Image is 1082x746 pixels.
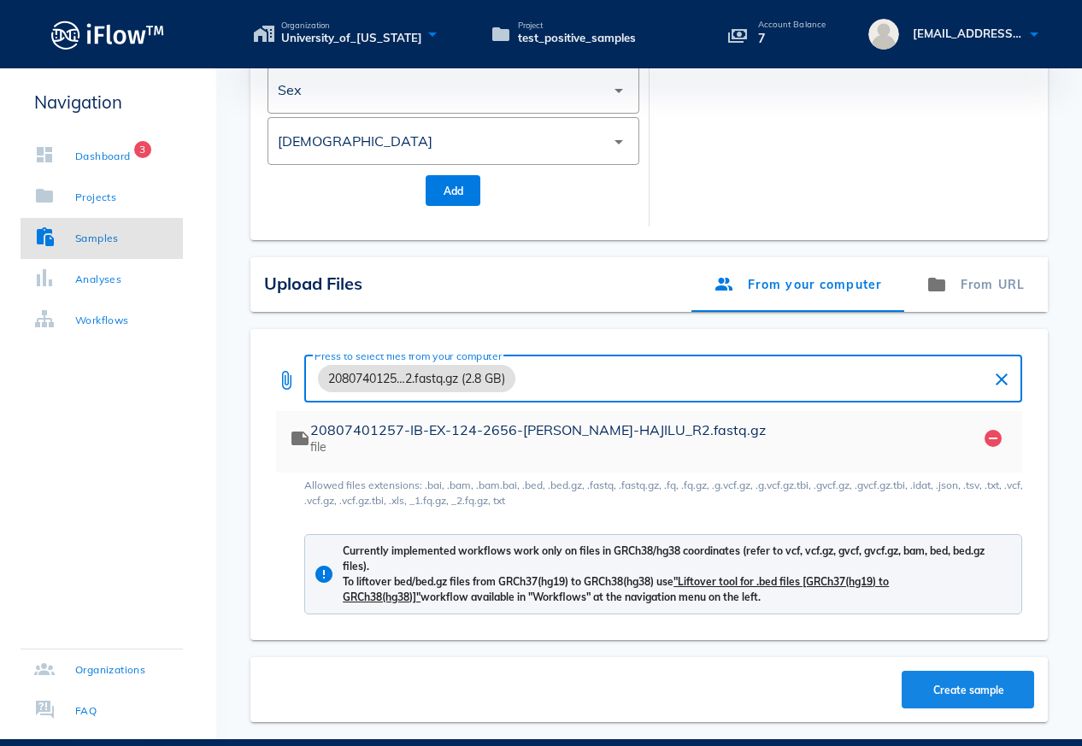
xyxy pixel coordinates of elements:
[268,117,638,165] div: [DEMOGRAPHIC_DATA]
[691,257,904,312] div: From your computer
[276,370,297,391] button: prepend icon
[315,350,502,362] label: Press to select files from your computer
[997,661,1061,725] iframe: Drift Widget Chat Controller
[310,422,964,438] div: 20807401257-IB-EX-124-2656-[PERSON_NAME]-HAJILU_R2.fastq.gz
[518,30,636,47] span: test_positive_samples
[328,365,505,392] span: 2080740125…2.fastq.gz (2.8 GB)
[758,29,826,48] p: 7
[991,369,1012,390] button: clear icon
[609,80,629,101] i: arrow_drop_down
[75,148,131,165] div: Dashboard
[983,428,1003,449] i: remove_circle
[904,257,1048,312] div: From URL
[75,661,145,678] div: Organizations
[75,189,116,206] div: Projects
[75,271,121,288] div: Analyses
[281,30,422,47] span: University_of_[US_STATE]
[75,312,129,329] div: Workflows
[75,702,97,720] div: FAQ
[134,141,151,158] span: Badge
[518,21,636,30] span: Project
[758,21,826,29] p: Account Balance
[75,230,119,247] div: Samples
[281,21,422,30] span: Organization
[609,132,629,152] i: arrow_drop_down
[919,684,1018,696] span: Create sample
[278,133,432,149] div: [DEMOGRAPHIC_DATA]
[21,89,183,115] p: Navigation
[439,185,467,197] span: Add
[264,273,362,294] span: Upload Files
[278,82,302,97] div: Sex
[304,478,1031,508] div: Allowed files extensions: .bai, .bam, .bam.bai, .bed, .bed.gz, .fastq, .fastq.gz, .fq, .fq.gz, .g...
[426,175,480,206] button: Add
[290,428,310,449] i: note
[268,66,638,114] div: Sex
[343,543,1013,605] div: Currently implemented workflows work only on files in GRCh38/hg38 coordinates (refer to vcf, vcf....
[902,671,1034,708] button: Create sample
[310,440,964,455] div: file
[868,19,899,50] img: avatar.16069ca8.svg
